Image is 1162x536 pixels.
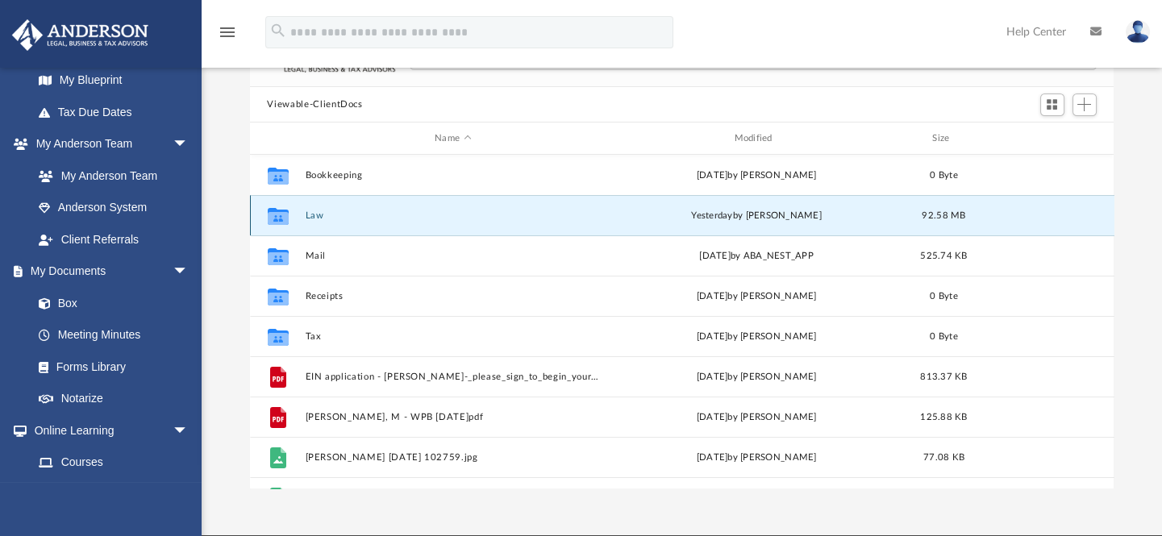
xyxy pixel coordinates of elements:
div: [DATE] by [PERSON_NAME] [608,289,904,304]
i: menu [218,23,237,42]
div: [DATE] by [PERSON_NAME] [608,370,904,384]
button: [PERSON_NAME], M - WPB [DATE]pdf [305,412,601,422]
div: Modified [608,131,905,146]
a: My Anderson Teamarrow_drop_down [11,128,205,160]
span: yesterday [691,211,732,220]
img: User Pic [1126,20,1150,44]
a: Tax Due Dates [23,96,213,128]
span: 77.08 KB [923,453,964,462]
a: Forms Library [23,351,197,383]
span: arrow_drop_down [173,256,205,289]
button: Viewable-ClientDocs [267,98,362,112]
button: EIN application - [PERSON_NAME]-_please_sign_to_begin_your (1).pdf [305,372,601,382]
div: [DATE] by [PERSON_NAME] [608,168,904,183]
div: [DATE] by [PERSON_NAME] [608,330,904,344]
span: 92.58 MB [922,211,965,220]
button: Receipts [305,291,601,301]
a: Video Training [23,478,197,510]
span: 0 Byte [930,292,958,301]
button: Law [305,210,601,221]
div: id [983,131,1096,146]
a: Notarize [23,383,205,415]
button: Mail [305,251,601,261]
a: Online Learningarrow_drop_down [11,414,205,447]
div: Size [911,131,976,146]
div: [DATE] by [PERSON_NAME] [608,451,904,465]
span: arrow_drop_down [173,414,205,447]
a: Client Referrals [23,223,205,256]
div: [DATE] by [PERSON_NAME] [608,410,904,425]
span: 813.37 KB [920,372,967,381]
a: My Blueprint [23,64,205,97]
img: Anderson Advisors Platinum Portal [7,19,153,51]
button: Bookkeeping [305,170,601,181]
a: My Anderson Team [23,160,197,192]
i: search [269,22,287,39]
div: [DATE] by ABA_NEST_APP [608,249,904,264]
span: 125.88 KB [920,413,967,422]
button: Tax [305,331,601,342]
a: Meeting Minutes [23,319,205,351]
span: 0 Byte [930,332,958,341]
div: id [256,131,297,146]
span: 0 Byte [930,171,958,180]
div: Name [304,131,601,146]
a: Anderson System [23,192,205,224]
div: grid [250,155,1114,488]
button: Add [1072,93,1097,116]
span: arrow_drop_down [173,128,205,161]
button: [PERSON_NAME] [DATE] 102759.jpg [305,452,601,463]
a: My Documentsarrow_drop_down [11,256,205,288]
a: menu [218,31,237,42]
span: 525.74 KB [920,251,967,260]
button: Switch to Grid View [1040,93,1064,116]
div: by [PERSON_NAME] [608,209,904,223]
a: Courses [23,447,205,479]
a: Box [23,287,197,319]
